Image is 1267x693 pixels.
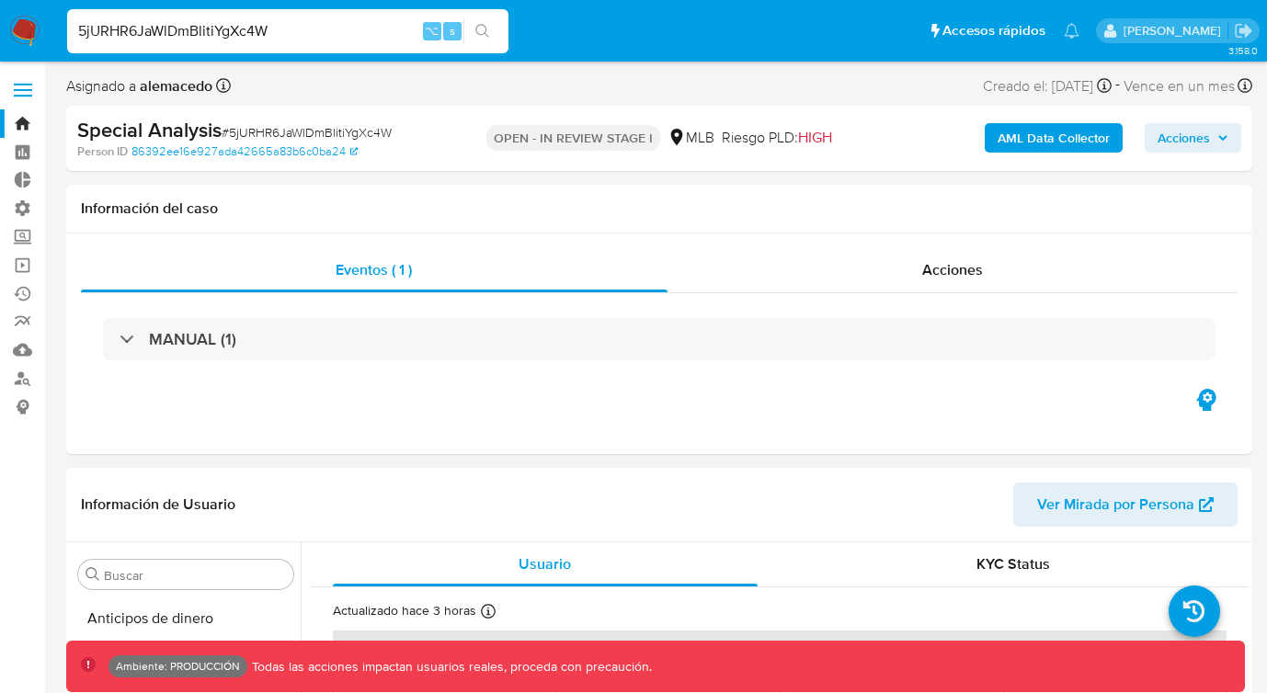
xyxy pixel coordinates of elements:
span: HIGH [798,127,832,148]
button: search-icon [463,18,501,44]
button: Buscar [86,567,100,582]
p: Ambiente: PRODUCCIÓN [116,663,240,670]
div: Creado el: [DATE] [983,74,1112,98]
h1: Información de Usuario [81,495,235,514]
h3: MANUAL (1) [149,329,236,349]
p: luis.birchenz@mercadolibre.com [1124,22,1227,40]
span: Riesgo PLD: [722,128,832,148]
button: Ver Mirada por Persona [1013,483,1238,527]
input: Buscar [104,567,286,584]
span: Usuario [519,553,571,574]
span: Accesos rápidos [942,21,1045,40]
div: MLB [668,128,714,148]
a: Salir [1234,21,1253,40]
span: Acciones [1158,123,1210,153]
span: Asignado a [66,76,212,97]
button: Acciones [1145,123,1241,153]
button: Anticipos de dinero [71,596,301,641]
span: Acciones [922,259,983,280]
h1: Información del caso [81,199,1238,218]
b: Special Analysis [77,115,222,144]
span: Ver Mirada por Persona [1037,483,1194,527]
b: AML Data Collector [998,123,1110,153]
a: 86392ee16e927ada42665a83b6c0ba24 [131,143,358,160]
p: OPEN - IN REVIEW STAGE I [486,125,660,151]
span: Vence en un mes [1124,76,1235,97]
button: AML Data Collector [985,123,1123,153]
input: Buscar usuario o caso... [67,19,508,43]
b: Person ID [77,143,128,160]
span: s [450,22,455,40]
th: Datos personales [333,631,1227,675]
a: Notificaciones [1064,23,1079,39]
span: Eventos ( 1 ) [336,259,412,280]
span: ⌥ [425,22,439,40]
span: - [1115,74,1120,98]
b: alemacedo [136,75,212,97]
span: KYC Status [976,553,1050,574]
div: MANUAL (1) [103,318,1216,360]
p: Todas las acciones impactan usuarios reales, proceda con precaución. [247,658,652,676]
span: # 5jURHR6JaWlDmBlitiYgXc4W [222,123,392,142]
p: Actualizado hace 3 horas [333,602,476,619]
